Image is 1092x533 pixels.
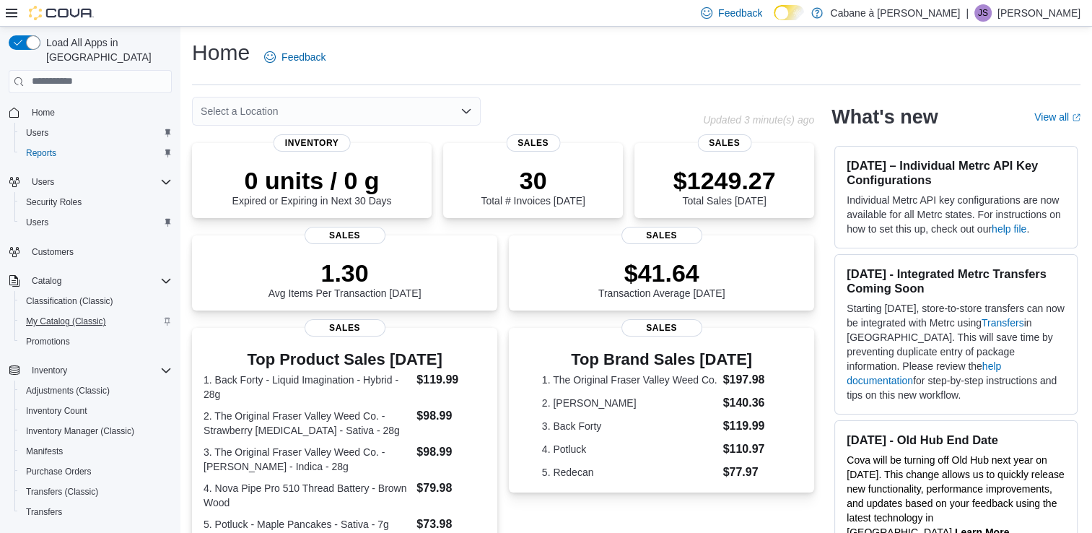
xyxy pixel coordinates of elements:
[20,144,62,162] a: Reports
[204,517,411,532] dt: 5. Potluck - Maple Pancakes - Sativa - 7g
[192,38,250,67] h1: Home
[26,506,62,518] span: Transfers
[20,382,115,399] a: Adjustments (Classic)
[723,394,782,412] dd: $140.36
[20,214,172,231] span: Users
[14,502,178,522] button: Transfers
[14,441,178,461] button: Manifests
[1072,113,1080,122] svg: External link
[32,107,55,118] span: Home
[274,134,351,152] span: Inventory
[20,463,172,480] span: Purchase Orders
[542,465,717,480] dt: 5. Redecan
[26,362,73,379] button: Inventory
[29,6,94,20] img: Cova
[997,4,1080,22] p: [PERSON_NAME]
[20,422,140,440] a: Inventory Manager (Classic)
[831,105,938,129] h2: What's new
[703,114,814,126] p: Updated 3 minute(s) ago
[26,272,172,290] span: Catalog
[26,425,134,437] span: Inventory Manager (Classic)
[598,259,725,287] p: $41.64
[542,351,782,368] h3: Top Brand Sales [DATE]
[204,373,411,402] dt: 1. Back Forty - Liquid Imagination - Hybrid - 28g
[14,212,178,233] button: Users
[774,20,774,21] span: Dark Mode
[305,227,385,244] span: Sales
[20,463,97,480] a: Purchase Orders
[14,143,178,163] button: Reports
[20,503,172,521] span: Transfers
[26,466,92,477] span: Purchase Orders
[26,362,172,379] span: Inventory
[26,173,60,191] button: Users
[847,360,1001,386] a: help documentation
[723,371,782,389] dd: $197.98
[32,275,61,287] span: Catalog
[258,43,331,71] a: Feedback
[20,194,87,211] a: Security Roles
[232,166,392,195] p: 0 units / 0 g
[20,313,172,330] span: My Catalog (Classic)
[416,516,486,533] dd: $73.98
[20,124,54,142] a: Users
[26,196,82,208] span: Security Roles
[14,421,178,441] button: Inventory Manager (Classic)
[673,166,776,195] p: $1249.27
[20,503,68,521] a: Transfers
[26,295,113,307] span: Classification (Classic)
[974,4,992,22] div: Joe Scagnetti
[26,147,56,159] span: Reports
[542,373,717,387] dt: 1. The Original Fraser Valley Weed Co.
[14,401,178,421] button: Inventory Count
[847,266,1065,295] h3: [DATE] - Integrated Metrc Transfers Coming Soon
[204,445,411,474] dt: 3. The Original Fraser Valley Weed Co. - [PERSON_NAME] - Indica - 28g
[14,482,178,502] button: Transfers (Classic)
[26,446,63,457] span: Manifests
[32,246,74,258] span: Customers
[14,123,178,143] button: Users
[847,301,1065,402] p: Starting [DATE], store-to-store transfers can now be integrated with Metrc using in [GEOGRAPHIC_D...
[26,243,172,261] span: Customers
[542,396,717,410] dt: 2. [PERSON_NAME]
[416,480,486,497] dd: $79.98
[621,227,702,244] span: Sales
[481,166,585,207] div: Total # Invoices [DATE]
[20,483,104,500] a: Transfers (Classic)
[26,272,67,290] button: Catalog
[3,271,178,291] button: Catalog
[204,351,486,368] h3: Top Product Sales [DATE]
[20,214,54,231] a: Users
[542,419,717,433] dt: 3. Back Forty
[847,433,1065,447] h3: [DATE] - Old Hub End Date
[966,4,969,22] p: |
[621,319,702,337] span: Sales
[718,6,762,20] span: Feedback
[26,243,79,261] a: Customers
[305,319,385,337] span: Sales
[32,176,54,188] span: Users
[281,50,326,64] span: Feedback
[20,402,172,420] span: Inventory Count
[26,405,87,417] span: Inventory Count
[20,422,172,440] span: Inventory Manager (Classic)
[416,371,486,389] dd: $119.99
[204,409,411,438] dt: 2. The Original Fraser Valley Weed Co. - Strawberry [MEDICAL_DATA] - Sativa - 28g
[40,35,172,64] span: Load All Apps in [GEOGRAPHIC_DATA]
[460,105,472,117] button: Open list of options
[3,102,178,123] button: Home
[723,441,782,458] dd: $110.97
[26,173,172,191] span: Users
[20,144,172,162] span: Reports
[3,360,178,381] button: Inventory
[14,461,178,482] button: Purchase Orders
[20,382,172,399] span: Adjustments (Classic)
[26,336,70,347] span: Promotions
[26,316,106,327] span: My Catalog (Classic)
[774,5,804,20] input: Dark Mode
[992,223,1026,235] a: help file
[847,158,1065,187] h3: [DATE] – Individual Metrc API Key Configurations
[506,134,560,152] span: Sales
[14,291,178,311] button: Classification (Classic)
[268,259,421,299] div: Avg Items Per Transaction [DATE]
